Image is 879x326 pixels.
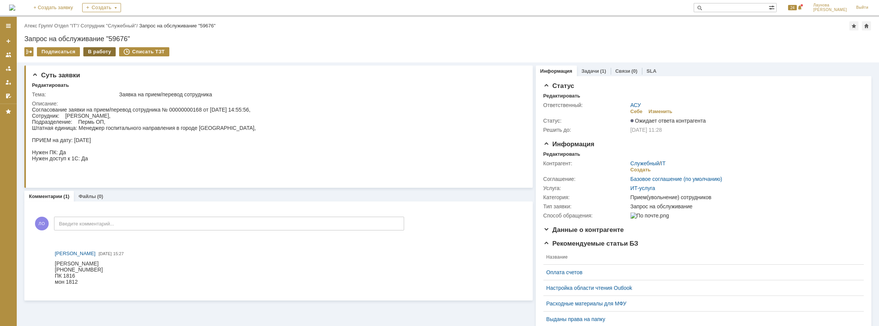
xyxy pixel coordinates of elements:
div: (0) [97,193,103,199]
div: Редактировать [543,93,580,99]
a: Атекс Групп [24,23,51,29]
span: 24 [788,5,797,10]
div: / [631,160,666,166]
a: Заявки в моей ответственности [2,62,14,75]
a: Выданы права на папку [546,316,855,322]
div: Создать [82,3,121,12]
a: Базовое соглашение (по умолчанию) [631,176,722,182]
div: / [81,23,139,29]
a: Связи [615,68,630,74]
span: Лаунова [813,3,847,8]
a: [PERSON_NAME] [55,250,96,257]
div: / [54,23,81,29]
div: Работа с массовостью [24,47,33,56]
div: (1) [64,193,70,199]
span: Рекомендуемые статьи БЗ [543,240,639,247]
a: Создать заявку [2,35,14,47]
div: Способ обращения: [543,213,629,219]
div: / [24,23,54,29]
span: [PERSON_NAME] [813,8,847,12]
a: Сотрудник "Служебный" [81,23,137,29]
a: Информация [540,68,572,74]
div: Сделать домашней страницей [862,21,871,30]
div: Запрос на обслуживание "59676" [139,23,216,29]
div: Создать [631,167,651,173]
div: Ответственный: [543,102,629,108]
div: Себе [631,109,643,115]
span: Суть заявки [32,72,80,79]
span: Расширенный поиск [769,3,776,11]
a: Оплата счетов [546,269,855,275]
a: Мои согласования [2,90,14,102]
a: Настройка области чтения Outlook [546,285,855,291]
a: IT [661,160,666,166]
div: Услуга: [543,185,629,191]
a: ИТ-услуга [631,185,655,191]
img: По почте.png [631,213,669,219]
div: (0) [631,68,637,74]
a: Расходные материалы для МФУ [546,300,855,307]
div: Прием(увольнение) сотрудников [631,194,859,200]
a: Мои заявки [2,76,14,88]
a: АСУ [631,102,641,108]
a: Перейти на домашнюю страницу [9,5,15,11]
a: SLA [647,68,656,74]
div: Запрос на обслуживание "59676" [24,35,871,43]
div: Категория: [543,194,629,200]
span: [PERSON_NAME] [55,251,96,256]
div: Статус: [543,118,629,124]
th: Название [543,250,858,265]
div: Тип заявки: [543,203,629,209]
a: Отдел "IT" [54,23,78,29]
div: Описание: [32,101,522,107]
a: Заявки на командах [2,49,14,61]
div: Запрос на обслуживание [631,203,859,209]
div: Изменить [648,109,672,115]
a: Служебный [631,160,659,166]
div: (1) [600,68,606,74]
span: Статус [543,82,574,89]
span: 15:27 [113,251,124,256]
span: ЛО [35,217,49,230]
span: Данные о контрагенте [543,226,624,233]
a: Задачи [581,68,599,74]
div: Соглашение: [543,176,629,182]
img: logo [9,5,15,11]
div: Контрагент: [543,160,629,166]
div: Тема: [32,91,118,97]
div: Редактировать [32,82,69,88]
span: Ожидает ответа контрагента [631,118,706,124]
div: Добавить в избранное [849,21,858,30]
div: Заявка на прием/перевод сотрудника [119,91,520,97]
div: Решить до: [543,127,629,133]
a: Комментарии [29,193,62,199]
div: Редактировать [543,151,580,157]
span: [DATE] [99,251,112,256]
span: Информация [543,141,594,148]
a: Файлы [78,193,96,199]
span: [DATE] 11:28 [631,127,662,133]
